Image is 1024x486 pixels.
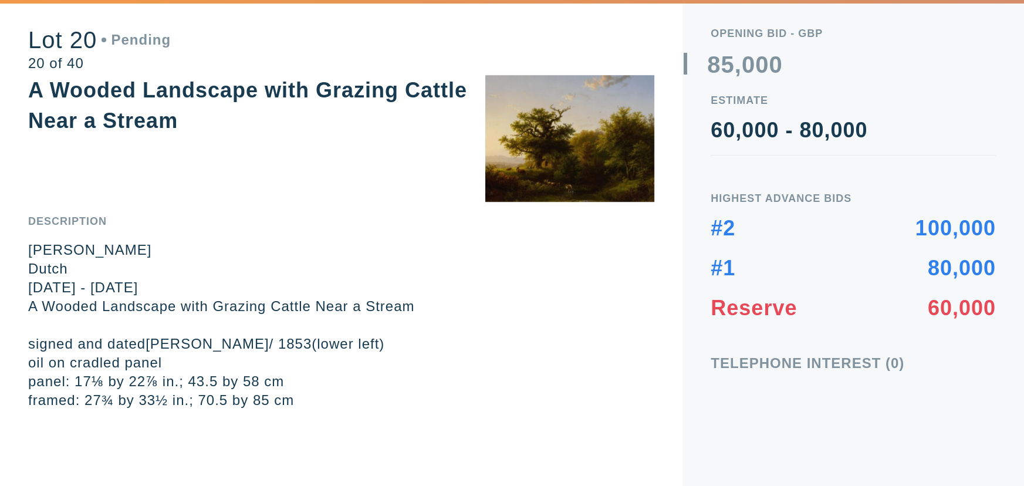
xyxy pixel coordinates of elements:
div: Opening bid - GBP [711,28,996,39]
em: [PERSON_NAME]/ 1853 [146,336,312,352]
div: , [735,53,742,288]
p: signed and dated (lower left) [28,335,654,353]
div: 8 [707,53,721,76]
div: 20 of 40 [28,56,171,70]
div: #1 [711,258,735,279]
div: Estimate [711,95,996,106]
p: framed: 27¾ by 33½ in.; 70.5 by 85 cm [28,391,654,410]
p: [PERSON_NAME] [28,241,654,259]
div: Reserve [711,298,797,319]
div: 0 [755,53,769,76]
p: oil on cradled panel [28,353,654,372]
div: 60,000 [928,298,996,319]
div: A Wooded Landscape with Grazing Cattle Near a Stream [28,78,467,133]
div: 0 [769,53,782,76]
div: 0 [742,53,755,76]
div: Pending [102,33,171,47]
div: 80,000 [928,258,996,279]
div: Lot 20 [28,28,171,52]
div: 5 [721,53,735,76]
div: 60,000 - 80,000 [711,120,996,141]
p: Dutch [28,259,654,278]
div: Highest Advance Bids [711,193,996,204]
div: Telephone Interest (0) [711,356,996,370]
em: A Wooded Landscape with Grazing Cattle Near a Stream [28,298,415,314]
p: panel: 17⅛ by 22⅞ in.; 43.5 by 58 cm [28,372,654,391]
p: [DATE] - [DATE] [28,278,654,297]
div: Description [28,216,654,227]
div: 100,000 [915,218,996,239]
div: #2 [711,218,735,239]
